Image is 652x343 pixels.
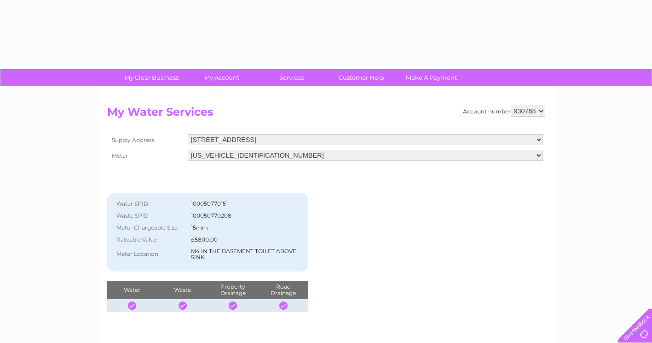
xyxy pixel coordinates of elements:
[189,246,304,263] td: M4 IN THE BASEMENT TOILET ABOVE SINK
[107,148,185,163] th: Meter
[112,210,189,222] th: Waste SPID
[189,198,304,210] td: 100050770151
[157,281,208,299] th: Waste
[323,69,399,86] a: Customer Help
[258,281,309,299] th: Road Drainage
[114,69,190,86] a: My Clear Business
[184,69,260,86] a: My Account
[189,222,304,234] td: 15mm
[189,210,304,222] td: 100050770208
[107,132,185,148] th: Supply Address
[112,222,189,234] th: Meter Chargeable Size
[112,246,189,263] th: Meter Location
[463,106,545,117] div: Account number
[208,281,258,299] th: Property Drainage
[112,198,189,210] th: Water SPID
[107,106,545,123] h2: My Water Services
[189,234,304,246] td: £5800.00
[107,281,157,299] th: Water
[254,69,329,86] a: Services
[112,234,189,246] th: Rateable Value
[393,69,469,86] a: Make A Payment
